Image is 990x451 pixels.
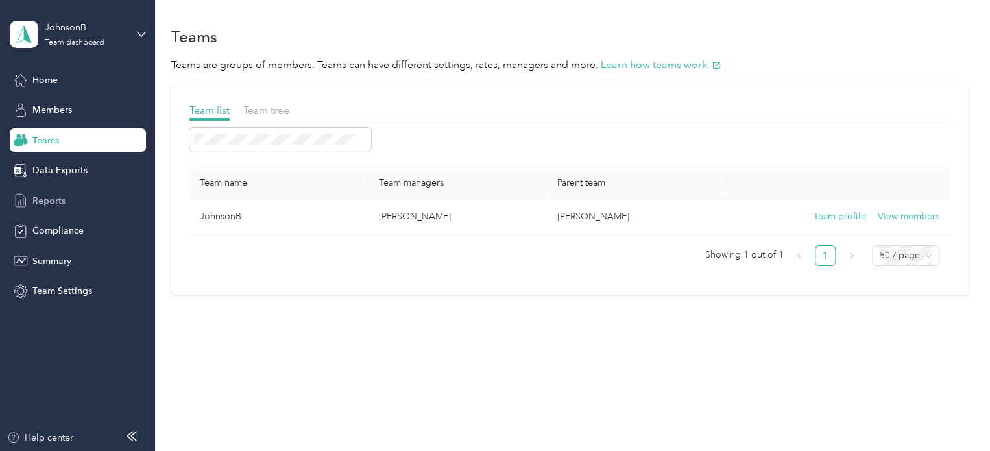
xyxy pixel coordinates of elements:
[171,30,217,43] h1: Teams
[189,104,230,116] span: Team list
[841,245,862,266] button: right
[872,245,939,266] div: Page Size
[243,104,289,116] span: Team tree
[601,57,721,73] button: Learn how teams work
[32,224,84,238] span: Compliance
[32,134,59,147] span: Teams
[547,167,726,199] th: Parent team
[32,164,88,177] span: Data Exports
[32,103,72,117] span: Members
[841,245,862,266] li: Next Page
[917,378,990,451] iframe: Everlance-gr Chat Button Frame
[32,284,92,298] span: Team Settings
[815,246,835,265] a: 1
[171,57,968,73] p: Teams are groups of members. Teams can have different settings, rates, managers and more.
[878,210,939,224] button: View members
[547,199,726,235] td: Kuntz
[814,210,866,224] button: Team profile
[7,431,73,445] button: Help center
[32,254,71,268] span: Summary
[32,73,58,87] span: Home
[45,21,126,34] div: JohnsonB
[789,245,810,266] li: Previous Page
[789,245,810,266] button: left
[189,167,368,199] th: Team name
[368,167,547,199] th: Team managers
[847,252,855,260] span: right
[189,199,368,235] td: JohnsonB
[378,210,537,224] p: [PERSON_NAME]
[795,252,803,260] span: left
[880,246,932,265] span: 50 / page
[45,39,104,47] div: Team dashboard
[705,245,784,265] span: Showing 1 out of 1
[815,245,836,266] li: 1
[32,194,66,208] span: Reports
